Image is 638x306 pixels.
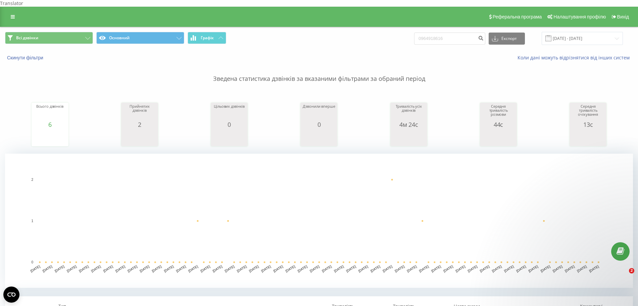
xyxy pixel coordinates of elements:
[201,36,214,40] span: Графік
[123,121,156,128] div: 2
[302,121,336,128] div: 0
[608,7,631,27] a: Вихід
[127,264,138,273] text: [DATE]
[31,178,33,182] text: 2
[212,121,246,128] div: 0
[163,264,175,273] text: [DATE]
[212,264,223,273] text: [DATE]
[382,264,393,273] text: [DATE]
[482,104,515,121] div: Середня тривалість розмови
[200,264,211,273] text: [DATE]
[333,264,344,273] text: [DATE]
[273,264,284,273] text: [DATE]
[392,104,426,121] div: Тривалість усіх дзвінків
[321,264,332,273] text: [DATE]
[443,264,454,273] text: [DATE]
[518,54,633,61] a: Коли дані можуть відрізнятися вiд інших систем
[5,61,633,83] p: Зведена статистика дзвінків за вказаними фільтрами за обраний період
[455,264,466,273] text: [DATE]
[248,264,259,273] text: [DATE]
[151,264,162,273] text: [DATE]
[212,128,246,148] svg: A chart.
[78,264,89,273] text: [DATE]
[629,268,634,273] span: 2
[3,287,19,303] button: Open CMP widget
[31,219,33,223] text: 1
[486,7,544,27] a: Реферальна програма
[406,264,418,273] text: [DATE]
[96,32,184,44] button: Основний
[33,128,67,148] svg: A chart.
[123,128,156,148] svg: A chart.
[103,264,114,273] text: [DATE]
[302,128,336,148] svg: A chart.
[482,121,515,128] div: 44с
[5,32,93,44] button: Всі дзвінки
[617,14,629,19] span: Вихід
[493,14,542,19] span: Реферальна програма
[260,264,272,273] text: [DATE]
[571,128,605,148] svg: A chart.
[30,264,41,273] text: [DATE]
[309,264,320,273] text: [DATE]
[479,264,490,273] text: [DATE]
[571,104,605,121] div: Середня тривалість очікування
[139,264,150,273] text: [DATE]
[33,121,67,128] div: 6
[544,7,608,27] a: Налаштування профілю
[482,128,515,148] svg: A chart.
[176,264,187,273] text: [DATE]
[489,33,525,45] button: Експорт
[42,264,53,273] text: [DATE]
[392,121,426,128] div: 4м 24с
[370,264,381,273] text: [DATE]
[16,35,38,41] span: Всі дзвінки
[90,264,101,273] text: [DATE]
[66,264,77,273] text: [DATE]
[392,128,426,148] svg: A chart.
[212,104,246,121] div: Цільових дзвінків
[54,264,65,273] text: [DATE]
[467,264,478,273] text: [DATE]
[414,33,485,45] input: Пошук за номером
[188,264,199,273] text: [DATE]
[33,104,67,121] div: Всього дзвінків
[297,264,308,273] text: [DATE]
[5,55,47,61] button: Скинути фільтри
[615,268,631,284] iframe: Intercom live chat
[115,264,126,273] text: [DATE]
[358,264,369,273] text: [DATE]
[123,104,156,121] div: Прийнятих дзвінків
[31,260,33,264] text: 0
[346,264,357,273] text: [DATE]
[491,264,502,273] text: [DATE]
[188,32,226,44] button: Графік
[285,264,296,273] text: [DATE]
[394,264,405,273] text: [DATE]
[419,264,430,273] text: [DATE]
[553,14,606,19] span: Налаштування профілю
[224,264,235,273] text: [DATE]
[302,104,336,121] div: Дзвонили вперше
[236,264,247,273] text: [DATE]
[431,264,442,273] text: [DATE]
[571,121,605,128] div: 13с
[5,154,633,288] svg: A chart.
